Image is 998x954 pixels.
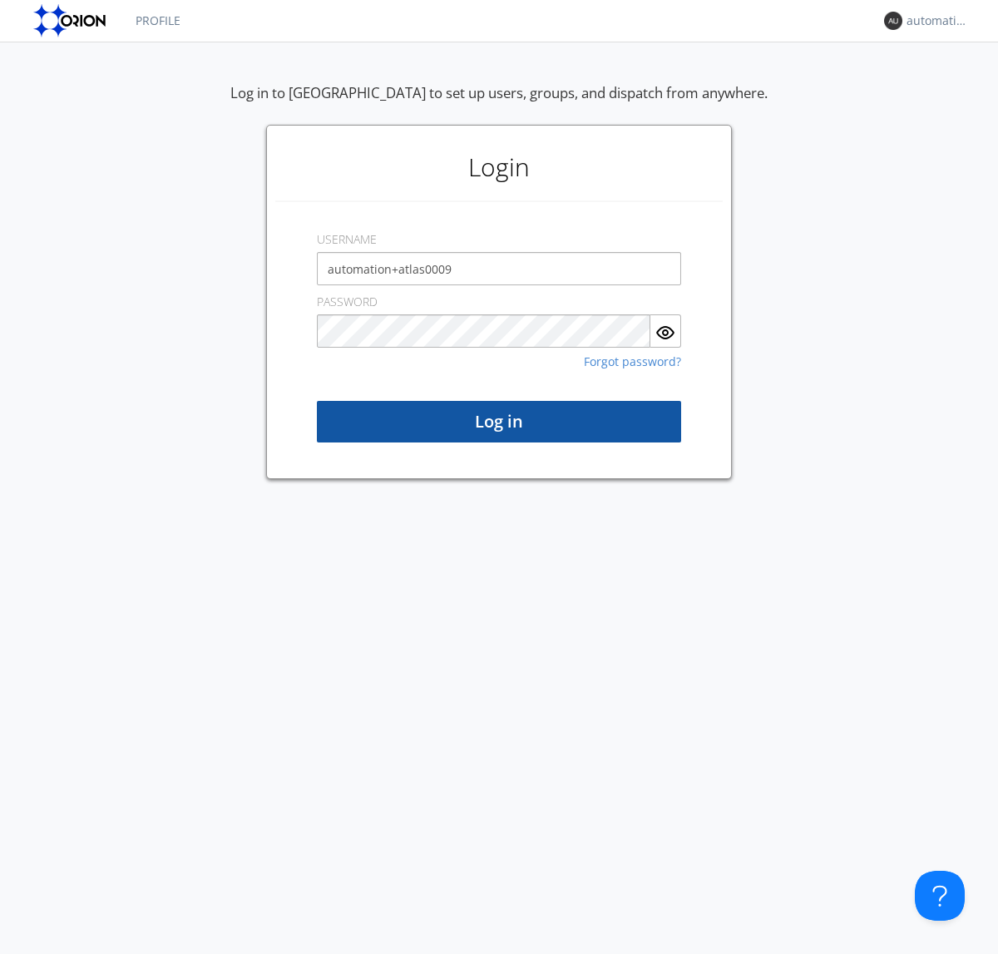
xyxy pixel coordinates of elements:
a: Forgot password? [584,356,681,368]
label: PASSWORD [317,294,378,310]
button: Log in [317,401,681,442]
div: Log in to [GEOGRAPHIC_DATA] to set up users, groups, and dispatch from anywhere. [230,83,768,125]
div: automation+atlas0009 [907,12,969,29]
input: Password [317,314,650,348]
img: orion-labs-logo.svg [33,4,111,37]
label: USERNAME [317,231,377,248]
img: eye.svg [655,323,675,343]
h1: Login [275,134,723,200]
img: 373638.png [884,12,902,30]
iframe: Toggle Customer Support [915,871,965,921]
button: Show Password [650,314,681,348]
